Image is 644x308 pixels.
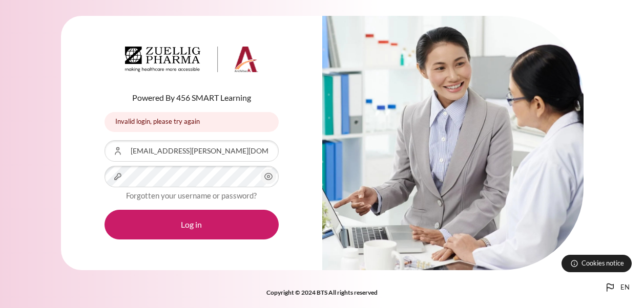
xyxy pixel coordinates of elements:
span: en [620,282,630,293]
img: Architeck [125,47,258,72]
input: Username or Email Address [105,140,279,162]
p: Powered By 456 SMART Learning [105,92,279,104]
a: Forgotten your username or password? [126,191,257,200]
button: Languages [600,277,634,298]
strong: Copyright © 2024 BTS All rights reserved [266,289,378,296]
button: Log in [105,210,279,239]
button: Cookies notice [562,255,632,272]
span: Cookies notice [581,258,624,268]
a: Architeck [125,47,258,76]
div: Invalid login, please try again [105,112,279,132]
